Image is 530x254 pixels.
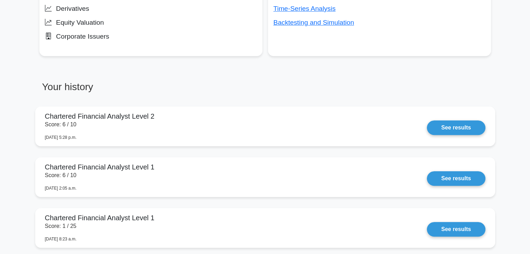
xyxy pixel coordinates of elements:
a: Time-Series Analysis [274,5,336,12]
a: See results [427,171,485,186]
a: See results [427,222,485,237]
div: Equity Valuation [45,17,257,28]
h3: Your history [39,81,261,98]
a: Backtesting and Simulation [274,19,354,26]
a: See results [427,120,485,135]
div: Derivatives [45,3,257,14]
div: Corporate Issuers [45,31,257,42]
